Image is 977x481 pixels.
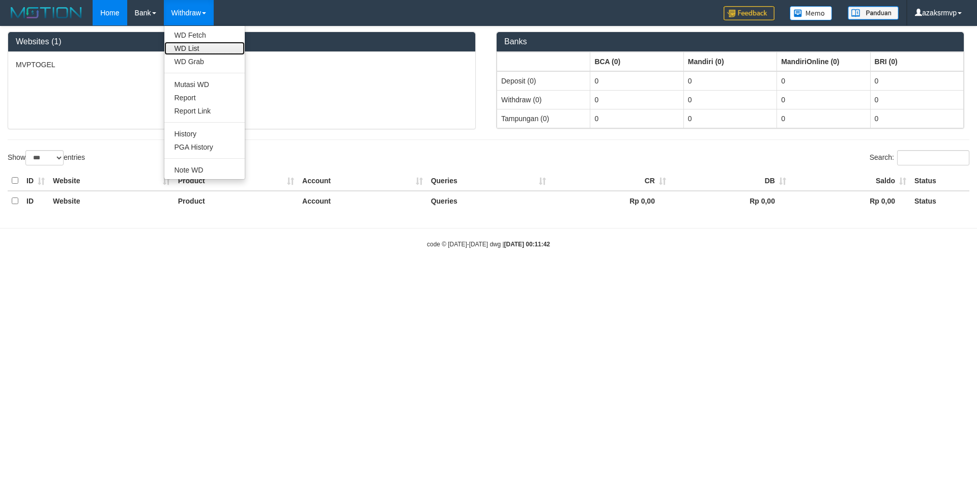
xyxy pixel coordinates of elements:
th: Account [298,191,427,211]
td: 0 [777,109,870,128]
th: DB [670,171,790,191]
td: 0 [870,109,963,128]
p: MVPTOGEL [16,60,468,70]
a: WD List [164,42,245,55]
td: Tampungan (0) [497,109,590,128]
a: History [164,127,245,140]
a: WD Grab [164,55,245,68]
th: ID [22,191,49,211]
input: Search: [897,150,969,165]
th: Group: activate to sort column ascending [870,52,963,71]
td: Deposit (0) [497,71,590,91]
strong: [DATE] 00:11:42 [504,241,550,248]
h3: Banks [504,37,956,46]
th: Rp 0,00 [550,191,670,211]
td: Withdraw (0) [497,90,590,109]
img: MOTION_logo.png [8,5,85,20]
th: Product [174,171,298,191]
th: Website [49,191,174,211]
label: Show entries [8,150,85,165]
a: PGA History [164,140,245,154]
td: 0 [683,90,777,109]
td: 0 [777,90,870,109]
th: Queries [427,191,550,211]
th: Group: activate to sort column ascending [683,52,777,71]
th: Rp 0,00 [790,191,910,211]
small: code © [DATE]-[DATE] dwg | [427,241,550,248]
td: 0 [590,71,683,91]
th: ID [22,171,49,191]
th: Status [910,191,969,211]
th: Group: activate to sort column ascending [497,52,590,71]
td: 0 [683,109,777,128]
td: 0 [777,71,870,91]
a: Note WD [164,163,245,177]
select: Showentries [25,150,64,165]
label: Search: [870,150,969,165]
td: 0 [590,109,683,128]
a: Mutasi WD [164,78,245,91]
th: Queries [427,171,550,191]
a: Report Link [164,104,245,118]
td: 0 [870,71,963,91]
a: WD Fetch [164,29,245,42]
th: Group: activate to sort column ascending [777,52,870,71]
td: 0 [590,90,683,109]
img: Feedback.jpg [724,6,774,20]
h3: Websites (1) [16,37,468,46]
th: Product [174,191,298,211]
td: 0 [683,71,777,91]
th: Saldo [790,171,910,191]
th: Website [49,171,174,191]
a: Report [164,91,245,104]
th: Group: activate to sort column ascending [590,52,683,71]
th: Status [910,171,969,191]
th: Account [298,171,427,191]
td: 0 [870,90,963,109]
img: Button%20Memo.svg [790,6,832,20]
th: Rp 0,00 [670,191,790,211]
th: CR [550,171,670,191]
img: panduan.png [848,6,899,20]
